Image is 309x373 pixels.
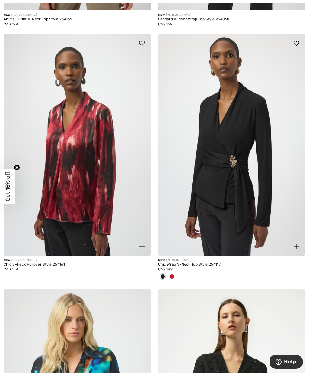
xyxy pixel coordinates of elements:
[4,34,151,256] img: Chic V-Neck Pullover Style 254161. Black/red
[14,164,20,170] button: Close teaser
[158,258,165,262] span: New
[158,22,172,26] span: CA$ 169
[294,244,299,249] img: plus_v2.svg
[158,13,165,17] span: New
[4,172,11,201] span: Get 15% off
[158,263,305,267] div: Chic Wrap V-Neck Top Style 254117
[158,13,305,17] div: [PERSON_NAME]
[158,258,305,263] div: [PERSON_NAME]
[158,272,167,282] div: Black
[4,13,10,17] span: New
[4,13,151,17] div: [PERSON_NAME]
[4,263,151,267] div: Chic V-Neck Pullover Style 254161
[139,41,145,46] img: heart_black_full.svg
[4,22,18,26] span: CA$ 199
[4,258,10,262] span: New
[158,267,173,271] span: CA$ 189
[158,17,305,21] div: Leopard V-Neck Wrap Top Style 254060
[4,267,18,271] span: CA$ 159
[270,355,303,370] iframe: Opens a widget where you can find more information
[4,258,151,263] div: [PERSON_NAME]
[4,17,151,21] div: Animal-Print V-Neck Top Style 254166
[294,41,299,46] img: heart_black_full.svg
[139,244,145,249] img: plus_v2.svg
[167,272,176,282] div: Deep cherry
[158,34,305,256] img: Chic Wrap V-Neck Top Style 254117. Black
